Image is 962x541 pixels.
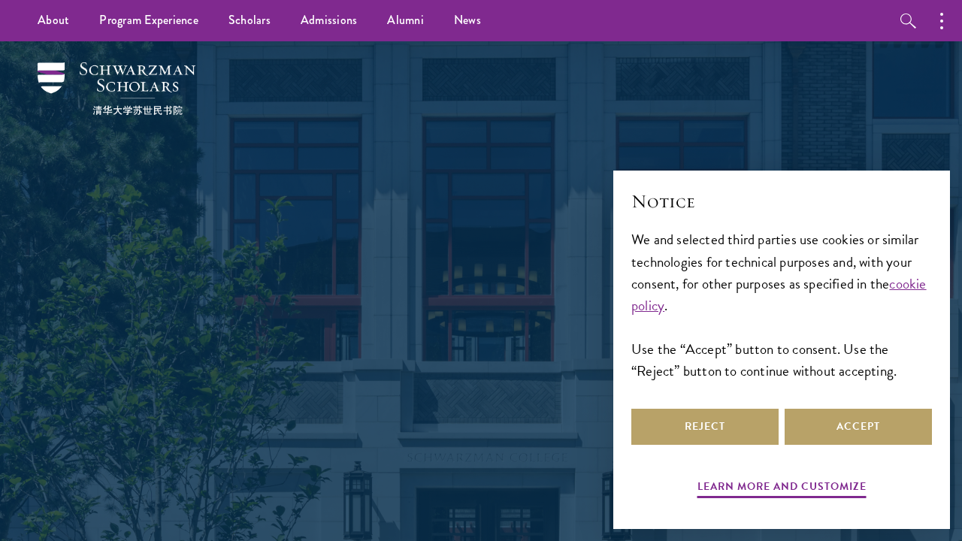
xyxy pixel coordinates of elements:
[697,477,867,500] button: Learn more and customize
[785,409,932,445] button: Accept
[631,409,779,445] button: Reject
[631,273,927,316] a: cookie policy
[38,62,195,115] img: Schwarzman Scholars
[631,228,932,381] div: We and selected third parties use cookies or similar technologies for technical purposes and, wit...
[631,189,932,214] h2: Notice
